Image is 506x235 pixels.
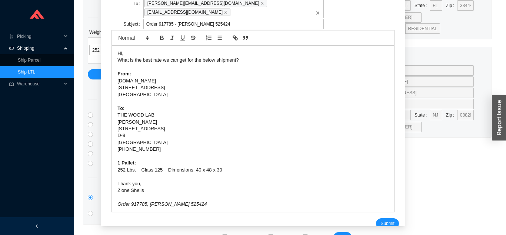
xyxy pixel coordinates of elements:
[117,50,389,57] div: Hi,
[88,27,132,38] th: Weight
[98,13,124,21] span: Pallets
[117,167,389,173] div: 252 Lbs. Class 125 Dimensions: 40 x 48 x 30
[446,0,457,11] label: Zip
[97,95,142,103] span: Direct Services
[117,180,389,187] div: Thank you,
[18,69,35,75] a: Ship LTL
[117,112,389,118] div: THE WOOD LAB
[117,91,389,98] div: [GEOGRAPHIC_DATA]
[17,42,61,54] span: Shipping
[232,8,237,16] input: [PERSON_NAME][EMAIL_ADDRESS][DOMAIN_NAME]close[EMAIL_ADDRESS][DOMAIN_NAME]closeclose
[117,160,136,166] strong: 1 Pallet:
[17,30,61,42] span: Picking
[224,10,227,14] span: close
[117,187,389,194] div: Zione Shells
[408,26,437,31] span: RESIDENTIAL
[415,0,430,11] label: State
[117,84,389,91] div: [STREET_ADDRESS]
[380,220,394,227] span: Submit
[117,146,389,153] div: [PHONE_NUMBER]
[415,110,430,120] label: State
[35,224,39,228] span: left
[330,47,487,61] div: Return Address
[376,218,399,229] button: Submit
[117,78,389,84] div: [DOMAIN_NAME]
[144,9,230,16] span: [EMAIL_ADDRESS][DOMAIN_NAME]
[446,110,457,120] label: Zip
[117,105,124,111] strong: To:
[17,78,61,90] span: Warehouse
[18,58,40,63] a: Ship Parcel
[117,201,207,207] em: Order 917785, [PERSON_NAME] 525424
[260,1,264,5] span: close
[117,57,389,63] div: What is the best rate we can get for the below shipment?
[117,139,389,146] div: [GEOGRAPHIC_DATA]
[316,11,320,15] span: close
[117,119,389,125] div: [PERSON_NAME]
[117,71,131,76] strong: From:
[123,19,143,29] label: Subject
[97,173,142,182] span: Other Services
[117,125,389,132] div: [STREET_ADDRESS]
[88,69,313,79] button: Add Pallet
[117,132,389,139] div: D-9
